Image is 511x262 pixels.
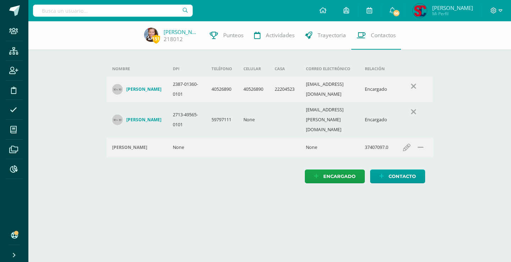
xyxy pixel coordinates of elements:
span: Punteos [223,32,243,39]
td: None [167,138,206,157]
td: [EMAIL_ADDRESS][PERSON_NAME][DOMAIN_NAME] [300,102,359,138]
input: Busca un usuario... [33,5,193,17]
h4: [PERSON_NAME] [126,117,161,123]
img: 30x30 [112,84,123,95]
th: Teléfono [206,61,238,77]
td: Encargado [359,77,394,102]
img: a904ecd9c04e022f500ad840ab8b596d.png [144,28,158,42]
a: Encargado [305,169,365,183]
th: Relación [359,61,394,77]
a: [PERSON_NAME] [112,84,161,95]
span: 151 [152,34,160,43]
h4: [PERSON_NAME] [112,145,147,150]
span: [PERSON_NAME] [432,4,473,11]
th: DPI [167,61,206,77]
span: Encargado [323,170,356,183]
th: Casa [269,61,300,77]
td: None [300,138,359,157]
span: Contacto [389,170,416,183]
a: Contactos [351,21,401,50]
div: Laura Contreras [112,145,161,150]
td: None [238,102,269,138]
a: [PERSON_NAME] [164,28,199,35]
td: 40526890 [238,77,269,102]
a: Contacto [370,169,425,183]
td: 2387-01360-0101 [167,77,206,102]
img: 30x30 [112,115,123,125]
th: Nombre [106,61,167,77]
span: Mi Perfil [432,11,473,17]
td: 40526890 [206,77,238,102]
a: Actividades [249,21,300,50]
td: 59797111 [206,102,238,138]
a: Punteos [204,21,249,50]
a: 218012 [164,35,183,43]
td: Encargado [359,102,394,138]
img: 26b5407555be4a9decb46f7f69f839ae.png [413,4,427,18]
h4: [PERSON_NAME] [126,87,161,92]
td: 22204523 [269,77,300,102]
a: [PERSON_NAME] [112,115,161,125]
a: Trayectoria [300,21,351,50]
span: Contactos [371,32,396,39]
td: 2713-49565-0101 [167,102,206,138]
td: 37407097.0 [359,138,394,157]
span: Trayectoria [318,32,346,39]
span: Actividades [266,32,295,39]
span: 66 [392,9,400,17]
td: [EMAIL_ADDRESS][DOMAIN_NAME] [300,77,359,102]
th: Celular [238,61,269,77]
th: Correo electrónico [300,61,359,77]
